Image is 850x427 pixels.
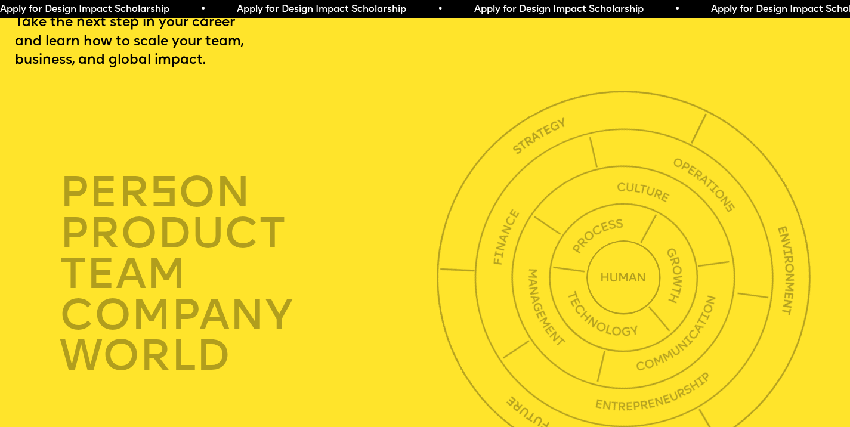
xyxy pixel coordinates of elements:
span: • [437,5,443,14]
div: world [60,336,443,376]
div: TEAM [60,254,443,295]
span: • [675,5,680,14]
span: • [200,5,206,14]
div: product [60,213,443,254]
p: Take the next step in your career and learn how to scale your team, business, and global impact. [15,14,279,70]
div: company [60,295,443,336]
div: per on [60,172,443,213]
span: s [150,174,178,217]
